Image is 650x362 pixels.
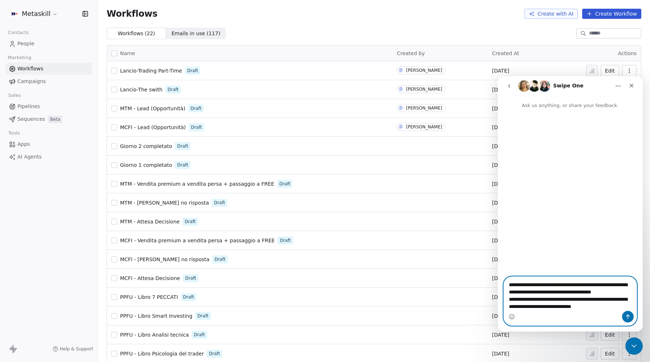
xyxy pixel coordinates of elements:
[120,86,162,93] a: Lancio-The swith
[214,199,225,206] span: Draft
[524,9,578,19] button: Create with AI
[406,87,442,92] div: [PERSON_NAME]
[120,181,274,187] span: MTM - Vendita premium a vendita persa + passaggio a FREE
[6,113,92,125] a: SequencesBeta
[185,218,196,225] span: Draft
[6,138,92,150] a: Apps
[492,67,509,74] span: [DATE]
[399,86,402,92] div: D
[209,350,220,357] span: Draft
[183,294,194,300] span: Draft
[48,116,62,123] span: Beta
[618,50,637,56] span: Actions
[120,256,209,263] a: MCFI - [PERSON_NAME] no risposta
[17,40,34,48] span: People
[191,124,202,131] span: Draft
[492,105,509,112] span: [DATE]
[120,332,189,338] span: PPFU - Libro Analisi tecnica
[399,124,402,130] div: D
[185,275,196,281] span: Draft
[406,68,442,73] div: [PERSON_NAME]
[107,9,157,19] span: Workflows
[280,237,291,244] span: Draft
[120,124,186,130] span: MCFI - Lead (Opportunità)
[22,9,50,18] span: Metaskill
[187,67,198,74] span: Draft
[492,331,509,338] span: [DATE]
[492,180,509,188] span: [DATE]
[601,65,619,77] button: Edit
[120,237,275,244] a: MCFI - Vendita premium a vendita persa + passaggio a FREE
[120,106,185,111] span: MTM - Lead (Opportunità)
[53,346,93,352] a: Help & Support
[120,180,274,188] a: MTM - Vendita premium a vendita persa + passaggio a FREE
[601,348,619,359] button: Edit
[214,256,225,263] span: Draft
[120,294,178,300] span: PPFU - Libro 7 PECCATI
[17,115,45,123] span: Sequences
[120,161,172,169] a: Giorno 1 completato
[120,331,189,338] a: PPFU - Libro Analisi tecnica
[492,161,509,169] span: [DATE]
[177,143,188,149] span: Draft
[492,86,509,93] span: [DATE]
[492,275,509,282] span: [DATE]
[120,124,186,131] a: MCFI - Lead (Opportunità)
[120,50,135,57] span: Name
[5,128,23,139] span: Tools
[120,143,172,149] span: Giorno 2 completato
[120,256,209,262] span: MCFI - [PERSON_NAME] no risposta
[492,50,519,56] span: Created At
[582,9,641,19] button: Create Workflow
[399,67,402,73] div: D
[120,275,180,282] a: MCFI - Attesa Decisione
[625,337,643,355] iframe: Intercom live chat
[17,103,40,110] span: Pipelines
[498,76,643,332] iframe: Intercom live chat
[492,256,509,263] span: [DATE]
[9,8,59,20] button: Metaskill
[120,143,172,150] a: Giorno 2 completato
[120,200,209,206] span: MTM - [PERSON_NAME] no risposta
[492,237,509,244] span: [DATE]
[492,124,509,131] span: [DATE]
[492,350,509,357] span: [DATE]
[17,153,42,161] span: AI Agents
[601,329,619,341] button: Edit
[120,68,182,74] span: Lancio-Trading Part-Time
[120,350,204,357] a: PPFU - Libro Psicologia del trader
[120,312,192,320] a: PPFU - Libro Smart Investing
[120,351,204,357] span: PPFU - Libro Psicologia del trader
[6,38,92,50] a: People
[120,313,192,319] span: PPFU - Libro Smart Investing
[492,143,509,150] span: [DATE]
[5,27,32,38] span: Contacts
[6,100,92,112] a: Pipelines
[406,124,442,129] div: [PERSON_NAME]
[120,218,180,225] a: MTM - Attesa Decisione
[399,105,402,111] div: D
[6,151,92,163] a: AI Agents
[60,346,93,352] span: Help & Support
[120,238,275,243] span: MCFI - Vendita premium a vendita persa + passaggio a FREE
[10,9,19,18] img: AVATAR%20METASKILL%20-%20Colori%20Positivo.png
[172,30,221,37] span: Emails in use ( 117 )
[492,293,509,301] span: [DATE]
[492,218,509,225] span: [DATE]
[168,86,178,93] span: Draft
[492,199,509,206] span: [DATE]
[177,162,188,168] span: Draft
[5,90,24,101] span: Sales
[120,293,178,301] a: PPFU - Libro 7 PECCATI
[17,140,30,148] span: Apps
